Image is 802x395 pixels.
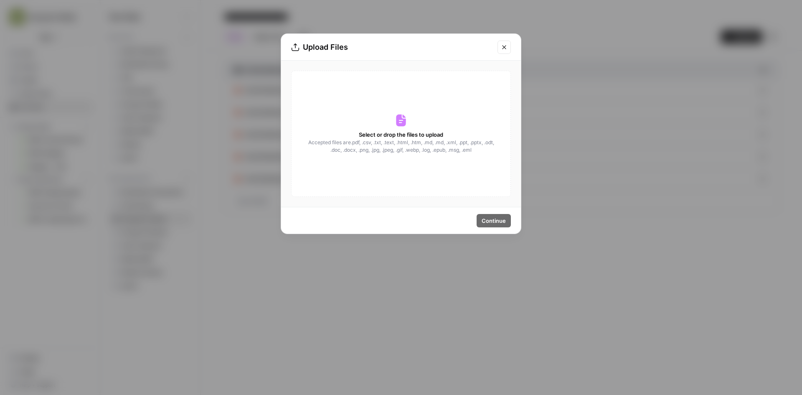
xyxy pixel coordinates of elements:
button: Close modal [497,41,511,54]
span: Accepted files are .pdf, .csv, .txt, .text, .html, .htm, .md, .md, .xml, .ppt, .pptx, .odt, .doc,... [307,139,495,154]
button: Continue [477,214,511,227]
span: Continue [482,217,506,225]
span: Select or drop the files to upload [359,130,443,139]
div: Upload Files [291,41,492,53]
